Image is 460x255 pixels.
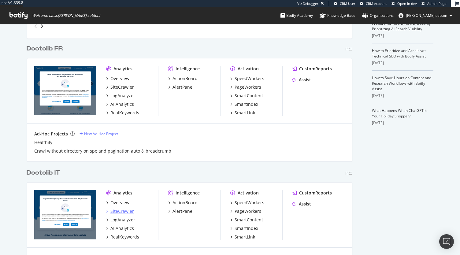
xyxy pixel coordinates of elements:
div: AlertPanel [172,208,194,214]
a: Overview [106,200,129,206]
div: Viz Debugger: [297,1,319,6]
a: Doctolib FR [27,44,65,53]
div: [DATE] [372,33,433,39]
a: ActionBoard [168,76,198,82]
div: Organizations [362,13,394,19]
a: Open in dev [391,1,417,6]
div: CustomReports [299,190,332,196]
div: SmartIndex [235,225,258,231]
div: SmartContent [235,93,263,99]
a: PageWorkers [230,208,261,214]
div: SmartLink [235,234,255,240]
a: PageWorkers [230,84,261,90]
a: CRM User [334,1,355,6]
a: SmartIndex [230,225,258,231]
div: Open Intercom Messenger [439,234,454,249]
div: Assist [299,201,311,207]
div: Overview [110,76,129,82]
a: SiteCrawler [106,84,134,90]
a: Admin Page [421,1,446,6]
button: [PERSON_NAME].sebton [394,11,457,20]
a: How to Prioritize and Accelerate Technical SEO with Botify Assist [372,48,427,59]
a: SmartContent [230,217,263,223]
a: SiteCrawler [106,208,134,214]
a: Botify Academy [280,7,313,24]
div: Pro [345,171,352,176]
a: SpeedWorkers [230,200,264,206]
div: [DATE] [372,60,433,66]
a: SmartLink [230,234,255,240]
div: ActionBoard [172,200,198,206]
a: SpeedWorkers [230,76,264,82]
a: SmartContent [230,93,263,99]
a: SmartLink [230,110,255,116]
a: New Ad-Hoc Project [80,131,118,136]
a: RealKeywords [106,110,139,116]
div: New Ad-Hoc Project [84,131,118,136]
div: LogAnalyzer [110,217,135,223]
div: AlertPanel [172,84,194,90]
span: Open in dev [397,1,417,6]
div: Intelligence [176,66,200,72]
a: SmartIndex [230,101,258,107]
a: Knowledge Base [320,7,355,24]
a: AI Analytics [106,101,134,107]
div: Overview [110,200,129,206]
div: Assist [299,77,311,83]
div: CustomReports [299,66,332,72]
a: CRM Account [360,1,387,6]
div: Doctolib IT [27,168,60,177]
div: Botify Academy [280,13,313,19]
a: RealKeywords [106,234,139,240]
a: AlertPanel [168,208,194,214]
div: Activation [238,66,259,72]
div: PageWorkers [235,208,261,214]
div: PageWorkers [235,84,261,90]
div: Healthily [34,139,52,146]
a: Overview [106,76,129,82]
span: Welcome back, [PERSON_NAME].sebton ! [32,13,100,18]
a: Assist [292,77,311,83]
a: AI Analytics [106,225,134,231]
img: www.doctolib.it [34,190,96,239]
div: Analytics [113,190,132,196]
a: How to Save Hours on Content and Research Workflows with Botify Assist [372,75,431,91]
div: Knowledge Base [320,13,355,19]
div: LogAnalyzer [110,93,135,99]
div: SpeedWorkers [235,76,264,82]
div: ActionBoard [172,76,198,82]
a: Prepare for [DATE][DATE] 2025 by Prioritizing AI Search Visibility [372,21,431,31]
a: ActionBoard [168,200,198,206]
div: SiteCrawler [110,208,134,214]
a: CustomReports [292,66,332,72]
div: [DATE] [372,120,433,126]
span: anne.sebton [406,13,447,18]
span: CRM User [340,1,355,6]
a: What Happens When ChatGPT Is Your Holiday Shopper? [372,108,427,119]
div: Activation [238,190,259,196]
div: SmartIndex [235,101,258,107]
img: doctolib.fr [34,66,96,115]
div: [DATE] [372,93,433,98]
div: SiteCrawler [110,84,134,90]
div: SmartContent [235,217,263,223]
div: angle-right [40,23,44,29]
span: CRM Account [366,1,387,6]
div: RealKeywords [110,110,139,116]
div: RealKeywords [110,234,139,240]
div: SmartLink [235,110,255,116]
a: Organizations [362,7,394,24]
div: Doctolib FR [27,44,63,53]
a: Doctolib IT [27,168,62,177]
div: AI Analytics [110,225,134,231]
a: Crawl without directory on spe and pagination auto & breadcrumb [34,148,171,154]
div: angle-left [32,21,40,31]
div: Intelligence [176,190,200,196]
div: Analytics [113,66,132,72]
div: Ad-Hoc Projects [34,131,68,137]
div: SpeedWorkers [235,200,264,206]
span: Admin Page [427,1,446,6]
a: LogAnalyzer [106,93,135,99]
div: Pro [345,46,352,52]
